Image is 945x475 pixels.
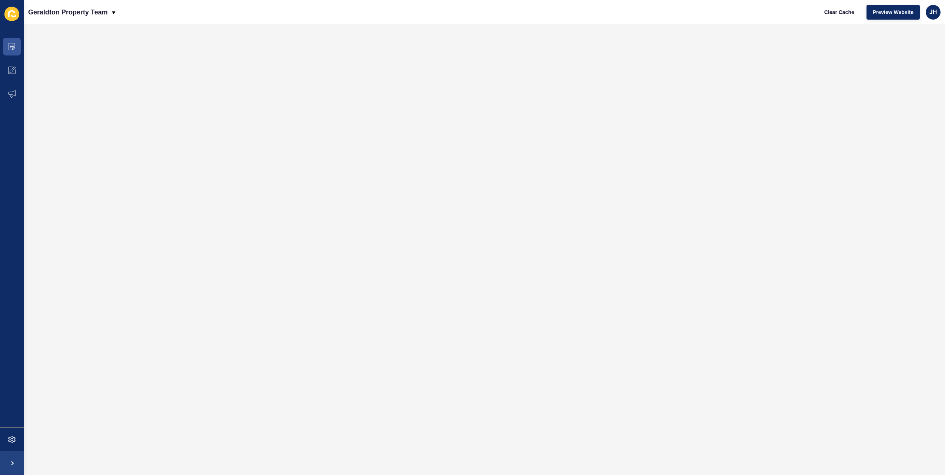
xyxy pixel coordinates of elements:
[28,3,108,21] p: Geraldton Property Team
[818,5,861,20] button: Clear Cache
[929,9,937,16] span: JH
[824,9,854,16] span: Clear Cache
[873,9,914,16] span: Preview Website
[866,5,920,20] button: Preview Website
